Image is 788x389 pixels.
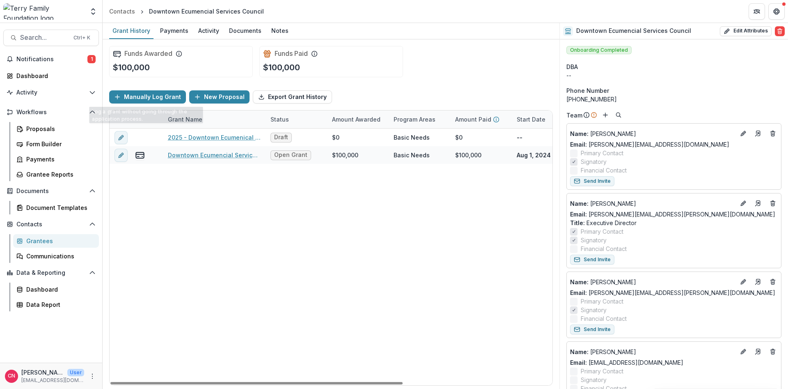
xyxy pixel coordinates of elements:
p: $100,000 [113,61,150,74]
button: edit [115,149,128,162]
a: Email: [EMAIL_ADDRESS][DOMAIN_NAME] [570,358,683,367]
div: Program Areas [389,115,440,124]
button: Send Invite [570,176,614,186]
button: Search [614,110,623,120]
div: $100,000 [455,151,481,159]
div: Grant Name [163,110,266,128]
span: Email: [570,289,587,296]
span: Primary Contact [581,227,623,236]
span: Primary Contact [581,149,623,157]
p: [PERSON_NAME] [570,129,735,138]
div: Grant History [109,25,153,37]
div: Status [266,110,327,128]
div: Carol Nieves [8,373,15,379]
a: Activity [195,23,222,39]
span: Contacts [16,221,86,228]
button: Add [600,110,610,120]
button: Open Data & Reporting [3,266,99,279]
span: Open Grant [274,152,307,159]
span: Notifications [16,56,87,63]
div: Downtown Ecumencial Services Council [149,7,264,16]
button: Delete [775,26,785,36]
span: Workflows [16,109,86,116]
div: Program Areas [389,110,450,128]
a: Name: [PERSON_NAME] [570,199,735,208]
p: Amount Paid [455,115,491,124]
span: Primary Contact [581,367,623,375]
button: Partners [749,3,765,20]
div: [PHONE_NUMBER] [566,95,781,104]
div: $100,000 [332,151,358,159]
span: Onboarding Completed [566,46,632,54]
a: Communications [13,249,99,263]
button: Send Invite [570,325,614,334]
div: Proposals [26,124,92,133]
a: Notes [268,23,292,39]
button: Open entity switcher [87,3,99,20]
p: [EMAIL_ADDRESS][DOMAIN_NAME] [21,377,84,384]
a: Grant History [109,23,153,39]
span: Signatory [581,306,607,314]
span: Data & Reporting [16,269,86,276]
button: Deletes [768,347,778,357]
a: Form Builder [13,137,99,151]
span: Signatory [581,157,607,166]
span: Search... [20,34,69,41]
div: Documents [226,25,265,37]
div: Document Templates [26,203,92,212]
p: $100,000 [263,61,300,74]
a: Email: [PERSON_NAME][EMAIL_ADDRESS][PERSON_NAME][DOMAIN_NAME] [570,210,775,219]
div: $0 [332,133,339,142]
div: Grantee Reports [26,170,92,179]
button: Open Contacts [3,218,99,231]
p: Aug 1, 2024 [517,151,551,159]
span: Signatory [581,236,607,244]
div: Start Date [512,115,550,124]
button: Deletes [768,277,778,287]
button: view-payments [135,150,145,160]
a: Downtown Ecumencial Services Council, Naming the Main Lobby in the new building, 100000, Basic Ne... [168,151,261,159]
span: Email: [570,211,587,218]
span: Financial Contact [581,244,627,253]
img: Terry Family Foundation logo [3,3,84,20]
span: Documents [16,188,86,195]
button: Notifications1 [3,53,99,66]
a: Go to contact [751,127,765,140]
div: Amount Paid [450,110,512,128]
span: Activity [16,89,86,96]
nav: breadcrumb [106,5,267,17]
a: Dashboard [3,69,99,83]
button: edit [115,131,128,144]
a: Contacts [106,5,138,17]
button: Deletes [768,198,778,208]
div: Start Date [512,110,573,128]
span: Financial Contact [581,166,627,175]
span: DBA [566,62,578,71]
a: Go to contact [751,345,765,358]
a: Go to contact [751,275,765,288]
span: 1 [87,55,96,63]
div: Basic Needs [394,151,430,159]
span: Phone Number [566,86,609,95]
button: Edit Attributes [720,26,772,36]
div: Dashboard [16,71,92,80]
p: Team [566,111,582,120]
a: Email: [PERSON_NAME][EMAIL_ADDRESS][DOMAIN_NAME] [570,140,729,149]
span: Email: [570,359,587,366]
a: Go to contact [751,197,765,210]
div: Dashboard [26,285,92,294]
button: New Proposal [189,90,250,104]
button: More [87,371,97,381]
span: Name : [570,200,589,207]
button: Export Grant History [253,90,332,104]
span: Title : [570,219,585,226]
div: Contacts [109,7,135,16]
button: Edit [738,277,748,287]
p: -- [517,133,522,142]
a: Document Templates [13,201,99,214]
p: [PERSON_NAME] [21,368,64,377]
a: Name: [PERSON_NAME] [570,129,735,138]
